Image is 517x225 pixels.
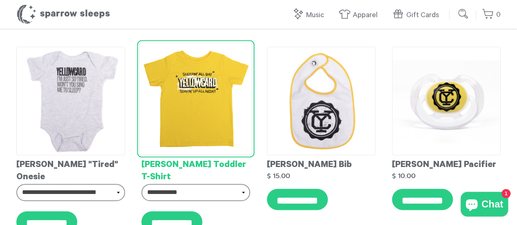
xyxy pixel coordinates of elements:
a: Music [292,7,328,24]
input: Submit [455,6,472,22]
img: Yellowcard-Bib_grande.png [267,47,376,155]
strong: $ 15.00 [267,172,290,179]
div: [PERSON_NAME] "Tired" Onesie [16,155,125,184]
strong: $ 10.00 [392,172,416,179]
div: [PERSON_NAME] Toddler T-Shirt [141,155,250,184]
img: Yellowcard-Pacifier_grande.png [392,47,501,155]
h1: Sparrow Sleeps [16,4,110,25]
img: Yellowcard-ToddlerT-shirt_grande.png [139,42,253,155]
a: Apparel [338,7,382,24]
a: 0 [482,6,501,24]
div: [PERSON_NAME] Pacifier [392,155,501,172]
a: Gift Cards [392,7,443,24]
img: Yellowcard-Onesie-Tired_grande.png [16,47,125,156]
div: [PERSON_NAME] Bib [267,155,376,172]
inbox-online-store-chat: Shopify online store chat [458,192,510,218]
